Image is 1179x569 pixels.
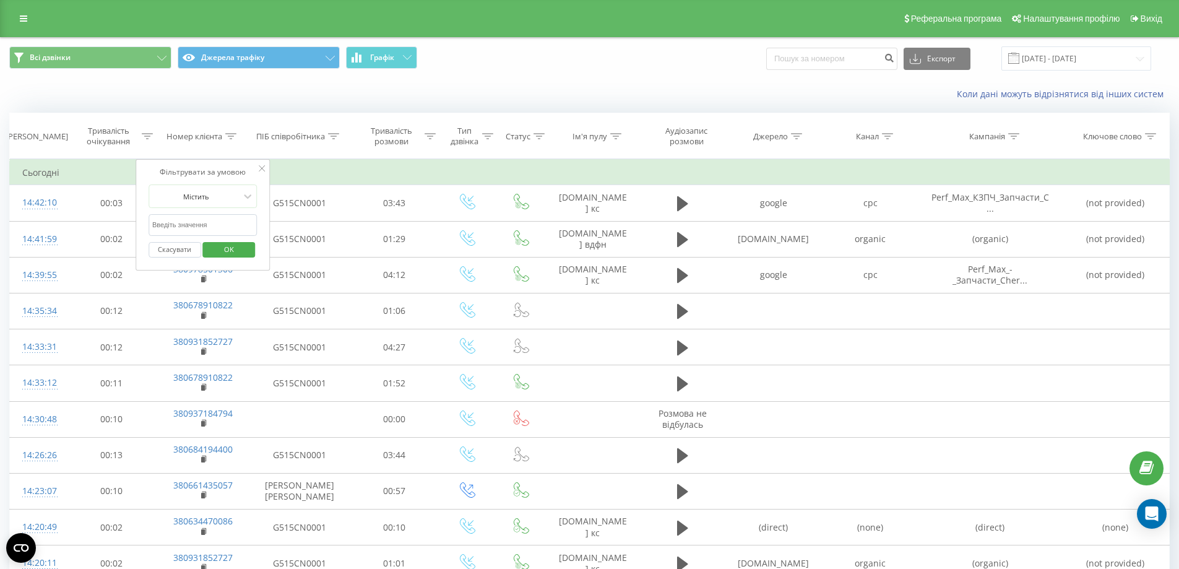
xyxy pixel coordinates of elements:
[173,299,233,311] a: 380678910822
[249,510,350,545] td: G515CN0001
[350,473,439,509] td: 00:57
[249,257,350,293] td: G515CN0001
[9,46,171,69] button: Всі дзвінки
[725,185,822,221] td: google
[249,365,350,401] td: G515CN0001
[173,371,233,383] a: 380678910822
[546,257,639,293] td: [DOMAIN_NAME] кс
[1083,131,1142,142] div: Ключове слово
[1061,257,1169,293] td: (not provided)
[256,131,325,142] div: ПІБ співробітника
[173,515,233,527] a: 380634470086
[22,515,54,539] div: 14:20:49
[546,185,639,221] td: [DOMAIN_NAME] кс
[822,257,918,293] td: cpc
[67,401,157,437] td: 00:10
[856,131,879,142] div: Канал
[212,240,246,259] span: OK
[10,160,1170,185] td: Сьогодні
[203,242,256,258] button: OK
[67,365,157,401] td: 00:11
[931,191,1049,214] span: Perf_Max_КЗПЧ_Запчасти_C...
[572,131,607,142] div: Ім'я пулу
[67,221,157,257] td: 00:02
[30,53,71,63] span: Всі дзвінки
[350,365,439,401] td: 01:52
[1061,221,1169,257] td: (not provided)
[918,510,1061,545] td: (direct)
[166,131,222,142] div: Номер клієнта
[249,329,350,365] td: G515CN0001
[1061,185,1169,221] td: (not provided)
[911,14,1002,24] span: Реферальна програма
[346,46,417,69] button: Графік
[67,473,157,509] td: 00:10
[904,48,970,70] button: Експорт
[249,221,350,257] td: G515CN0001
[22,227,54,251] div: 14:41:59
[1023,14,1120,24] span: Налаштування профілю
[67,437,157,473] td: 00:13
[78,126,139,147] div: Тривалість очікування
[173,407,233,419] a: 380937184794
[350,510,439,545] td: 00:10
[725,221,822,257] td: [DOMAIN_NAME]
[249,437,350,473] td: G515CN0001
[67,510,157,545] td: 00:02
[22,263,54,287] div: 14:39:55
[22,407,54,432] div: 14:30:48
[173,479,233,491] a: 380661435057
[753,131,788,142] div: Джерело
[249,293,350,329] td: G515CN0001
[67,293,157,329] td: 00:12
[822,185,918,221] td: cpc
[178,46,340,69] button: Джерела трафіку
[546,221,639,257] td: [DOMAIN_NAME] вдфн
[22,299,54,323] div: 14:35:34
[957,88,1170,100] a: Коли дані можуть відрізнятися вiд інших систем
[969,131,1005,142] div: Кампанія
[650,126,722,147] div: Аудіозапис розмови
[22,479,54,503] div: 14:23:07
[659,407,707,430] span: Розмова не відбулась
[952,263,1027,286] span: Perf_Max_-_Запчасти_Cher...
[370,53,394,62] span: Графік
[350,437,439,473] td: 03:44
[67,257,157,293] td: 00:02
[725,510,822,545] td: (direct)
[450,126,479,147] div: Тип дзвінка
[822,221,918,257] td: organic
[67,185,157,221] td: 00:03
[67,329,157,365] td: 00:12
[1061,510,1169,545] td: (none)
[22,335,54,359] div: 14:33:31
[350,329,439,365] td: 04:27
[173,336,233,347] a: 380931852727
[173,552,233,563] a: 380931852727
[725,257,822,293] td: google
[1137,499,1167,529] div: Open Intercom Messenger
[22,371,54,395] div: 14:33:12
[506,131,530,142] div: Статус
[350,293,439,329] td: 01:06
[249,185,350,221] td: G515CN0001
[350,185,439,221] td: 03:43
[149,214,257,236] input: Введіть значення
[766,48,897,70] input: Пошук за номером
[350,257,439,293] td: 04:12
[149,242,201,258] button: Скасувати
[1141,14,1162,24] span: Вихід
[249,473,350,509] td: [PERSON_NAME] [PERSON_NAME]
[350,221,439,257] td: 01:29
[918,221,1061,257] td: (organic)
[173,443,233,455] a: 380684194400
[6,131,68,142] div: [PERSON_NAME]
[546,510,639,545] td: [DOMAIN_NAME] кс
[22,443,54,467] div: 14:26:26
[6,533,36,563] button: Open CMP widget
[350,401,439,437] td: 00:00
[822,510,918,545] td: (none)
[149,166,257,178] div: Фільтрувати за умовою
[361,126,422,147] div: Тривалість розмови
[22,191,54,215] div: 14:42:10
